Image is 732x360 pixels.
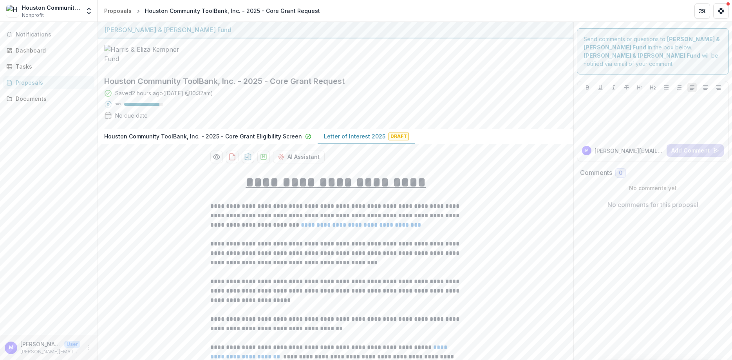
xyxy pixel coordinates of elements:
[674,83,684,92] button: Ordered List
[83,343,93,353] button: More
[145,7,320,15] div: Houston Community ToolBank, Inc. - 2025 - Core Grant Request
[584,52,700,59] strong: [PERSON_NAME] & [PERSON_NAME] Fund
[16,95,88,103] div: Documents
[687,83,697,92] button: Align Left
[3,92,94,105] a: Documents
[115,111,148,120] div: No due date
[16,46,88,55] div: Dashboard
[22,4,80,12] div: Houston Community ToolBank, Inc.
[16,31,91,38] span: Notifications
[22,12,44,19] span: Nonprofit
[104,132,302,140] p: Houston Community ToolBank, Inc. - 2025 - Core Grant Eligibility Screen
[324,132,385,140] p: Letter of Interest 2025
[20,348,80,355] p: [PERSON_NAME][EMAIL_ADDRESS][PERSON_NAME][DOMAIN_NAME]
[257,151,270,163] button: download-proposal
[115,89,213,97] div: Saved 2 hours ago ( [DATE] @ 10:32am )
[619,170,622,176] span: 0
[3,44,94,57] a: Dashboard
[104,45,183,64] img: Harris & Eliza Kempner Fund
[273,151,325,163] button: AI Assistant
[577,28,729,75] div: Send comments or questions to in the box below. will be notified via email of your comment.
[226,151,239,163] button: download-proposal
[3,76,94,89] a: Proposals
[3,60,94,73] a: Tasks
[242,151,254,163] button: download-proposal
[3,28,94,41] button: Notifications
[64,341,80,348] p: User
[104,76,555,86] h2: Houston Community ToolBank, Inc. - 2025 - Core Grant Request
[713,3,729,19] button: Get Help
[9,345,13,350] div: megan.roiz@toolbank.org
[580,184,726,192] p: No comments yet
[622,83,631,92] button: Strike
[580,169,612,176] h2: Comments
[210,151,223,163] button: Preview bd0b3739-8da2-4ff2-a664-30db1f443054-1.pdf
[104,7,132,15] div: Proposals
[701,83,710,92] button: Align Center
[83,3,94,19] button: Open entity switcher
[595,147,663,155] p: [PERSON_NAME][EMAIL_ADDRESS][PERSON_NAME][DOMAIN_NAME]
[609,83,618,92] button: Italicize
[101,5,323,16] nav: breadcrumb
[20,340,61,348] p: [PERSON_NAME][EMAIL_ADDRESS][PERSON_NAME][DOMAIN_NAME]
[115,102,121,107] p: 90 %
[389,133,409,140] span: Draft
[596,83,605,92] button: Underline
[583,83,592,92] button: Bold
[6,5,19,17] img: Houston Community ToolBank, Inc.
[585,149,589,153] div: megan.roiz@toolbank.org
[714,83,723,92] button: Align Right
[104,25,567,35] div: [PERSON_NAME] & [PERSON_NAME] Fund
[694,3,710,19] button: Partners
[662,83,671,92] button: Bullet List
[635,83,645,92] button: Heading 1
[16,78,88,87] div: Proposals
[16,62,88,71] div: Tasks
[667,144,724,157] button: Add Comment
[648,83,658,92] button: Heading 2
[101,5,135,16] a: Proposals
[607,200,698,209] p: No comments for this proposal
